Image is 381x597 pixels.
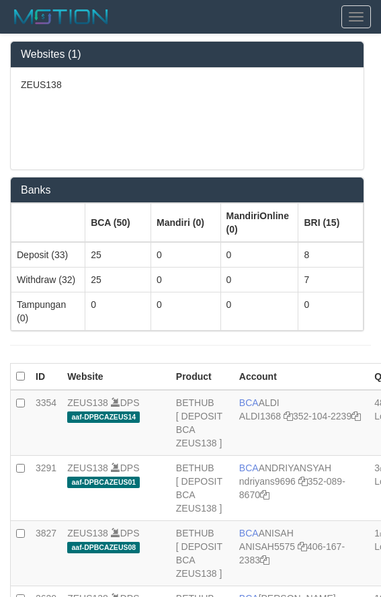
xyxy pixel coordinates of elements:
[239,528,259,539] span: BCA
[62,456,171,521] td: DPS
[171,390,234,456] td: BETHUB [ DEPOSIT BCA ZEUS138 ]
[67,397,108,408] a: ZEUS138
[30,364,62,391] th: ID
[67,411,140,423] span: aaf-DPBCAZEUS14
[220,204,298,243] th: Group: activate to sort column ascending
[239,411,281,422] a: ALDI1368
[298,292,364,331] td: 0
[151,204,221,243] th: Group: activate to sort column ascending
[85,268,151,292] td: 25
[234,521,369,586] td: ANISAH 406-167-2383
[21,78,353,91] p: ZEUS138
[30,456,62,521] td: 3291
[151,242,221,268] td: 0
[30,390,62,456] td: 3354
[239,463,259,473] span: BCA
[239,476,296,487] a: ndriyans9696
[21,184,353,196] h3: Banks
[62,390,171,456] td: DPS
[85,204,151,243] th: Group: activate to sort column ascending
[220,242,298,268] td: 0
[234,456,369,521] td: ANDRIYANSYAH 352-089-8670
[298,476,308,487] a: Copy ndriyans9696 to clipboard
[11,268,85,292] td: Withdraw (32)
[11,242,85,268] td: Deposit (33)
[10,7,112,27] img: MOTION_logo.png
[21,48,353,61] h3: Websites (1)
[298,242,364,268] td: 8
[151,268,221,292] td: 0
[171,364,234,391] th: Product
[239,541,295,552] a: ANISAH5575
[85,292,151,331] td: 0
[62,521,171,586] td: DPS
[11,204,85,243] th: Group: activate to sort column ascending
[220,268,298,292] td: 0
[171,456,234,521] td: BETHUB [ DEPOSIT BCA ZEUS138 ]
[298,204,364,243] th: Group: activate to sort column ascending
[67,542,140,553] span: aaf-DPBCAZEUS08
[67,528,108,539] a: ZEUS138
[30,521,62,586] td: 3827
[11,292,85,331] td: Tampungan (0)
[239,397,259,408] span: BCA
[234,390,369,456] td: ALDI 352-104-2239
[220,292,298,331] td: 0
[67,477,140,488] span: aaf-DPBCAZEUS01
[62,364,171,391] th: Website
[85,242,151,268] td: 25
[260,489,269,500] a: Copy 3520898670 to clipboard
[284,411,293,422] a: Copy ALDI1368 to clipboard
[234,364,369,391] th: Account
[351,411,361,422] a: Copy 3521042239 to clipboard
[260,555,269,565] a: Copy 4061672383 to clipboard
[67,463,108,473] a: ZEUS138
[171,521,234,586] td: BETHUB [ DEPOSIT BCA ZEUS138 ]
[298,541,307,552] a: Copy ANISAH5575 to clipboard
[298,268,364,292] td: 7
[151,292,221,331] td: 0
